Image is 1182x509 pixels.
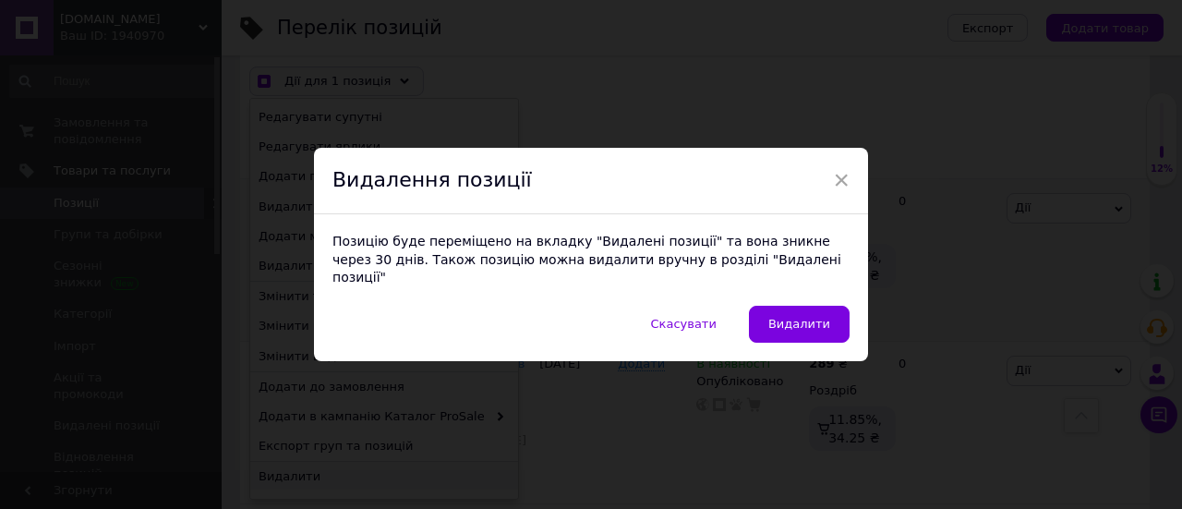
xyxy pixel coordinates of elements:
span: Видалення позиції [332,168,532,191]
span: × [833,164,850,196]
button: Скасувати [632,306,736,343]
span: Позицію буде переміщено на вкладку "Видалені позиції" та вона зникне через 30 днів. Також позицію... [332,234,841,285]
span: Видалити [768,317,830,331]
button: Видалити [749,306,850,343]
span: Скасувати [651,317,717,331]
